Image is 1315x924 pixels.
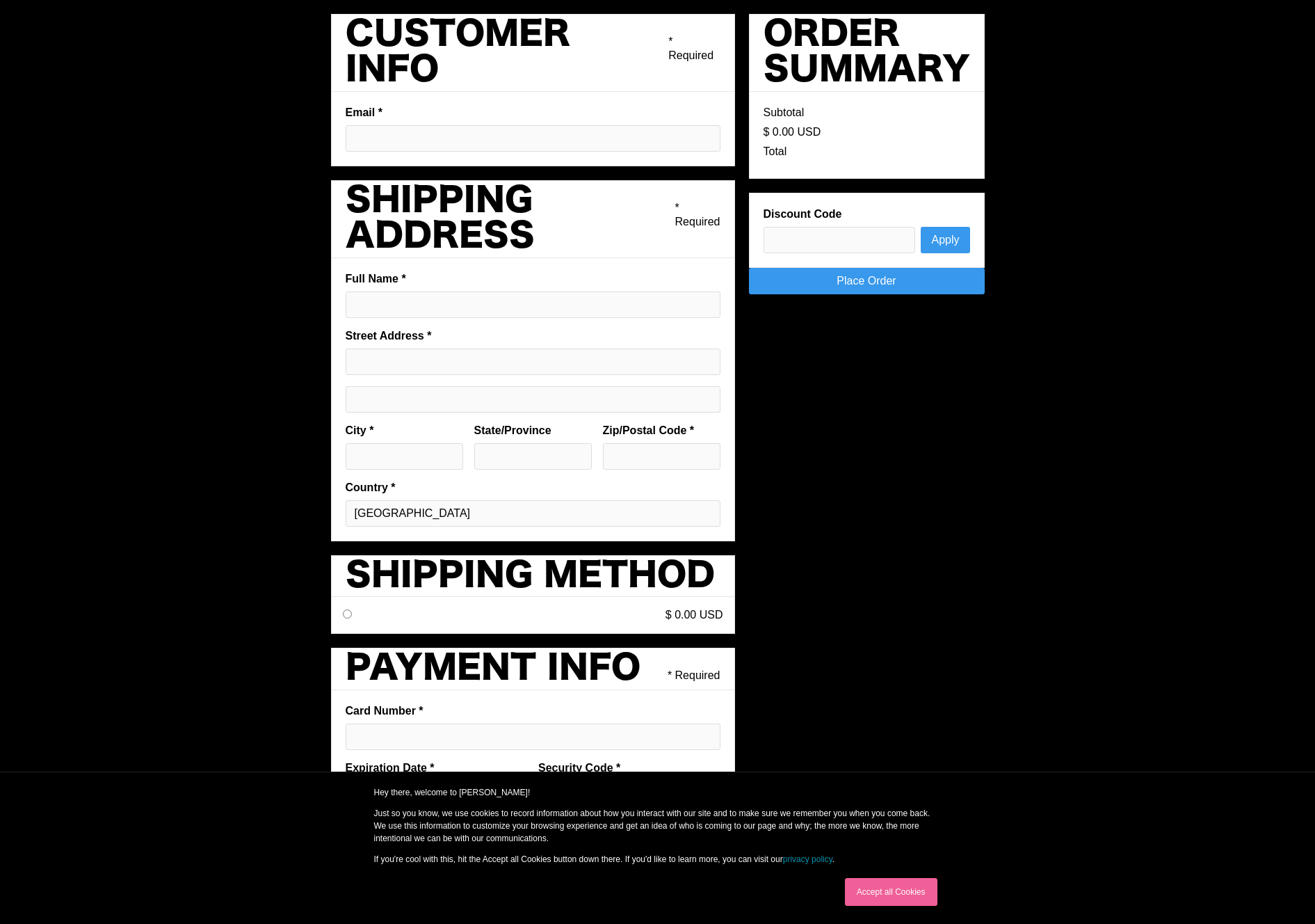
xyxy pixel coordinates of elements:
[346,272,720,286] label: Full Name *
[346,17,669,88] h2: Customer Info
[764,17,970,88] h2: Order Summary
[474,424,592,438] label: State/Province
[346,651,640,687] h2: Payment Info
[668,669,720,683] div: * Required
[783,854,832,864] a: privacy policy
[346,106,720,120] label: Email *
[374,807,942,845] p: Just so you know, we use cookies to record information about how you interact with our site and t...
[749,268,985,294] a: Place Order
[374,853,942,866] p: If you're cool with this, hit the Accept all Cookies button down there. If you'd like to learn mo...
[764,145,787,159] div: Total
[346,184,675,255] h2: Shipping Address
[346,704,720,718] label: Card Number *
[675,201,720,229] div: * Required
[845,878,937,906] a: Accept all Cookies
[665,608,723,622] div: $ 0.00 USD
[346,424,463,438] label: City *
[764,207,970,221] label: Discount Code
[346,329,720,343] label: Street Address *
[346,559,715,594] h2: Shipping Method
[538,761,720,775] label: Security Code *
[346,386,720,413] input: Shipping address optional
[346,761,528,775] label: Expiration Date *
[921,227,969,253] button: Apply Discount
[355,730,711,742] iframe: Secure card number input frame
[764,125,821,139] div: $ 0.00 USD
[668,35,720,63] div: * Required
[764,106,805,120] div: Subtotal
[374,786,942,799] p: Hey there, welcome to [PERSON_NAME]!
[603,424,720,438] label: Zip/Postal Code *
[343,610,352,619] input: $ 0.00 USD
[346,481,720,495] label: Country *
